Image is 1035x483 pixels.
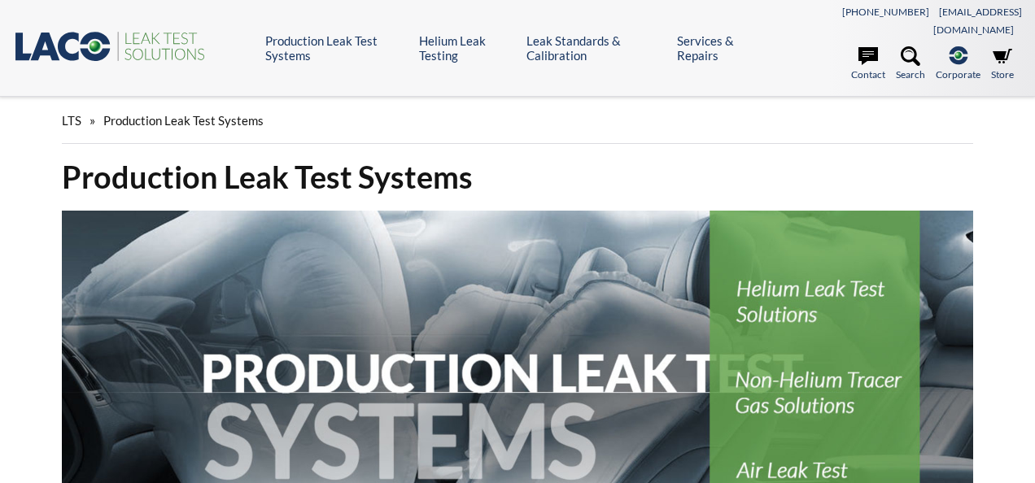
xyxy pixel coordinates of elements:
a: Store [991,46,1014,82]
a: Services & Repairs [677,33,766,63]
a: Production Leak Test Systems [265,33,407,63]
a: [EMAIL_ADDRESS][DOMAIN_NAME] [933,6,1022,36]
a: Search [896,46,925,82]
a: Leak Standards & Calibration [526,33,665,63]
span: Corporate [936,67,980,82]
a: [PHONE_NUMBER] [842,6,929,18]
span: Production Leak Test Systems [103,113,264,128]
a: Contact [851,46,885,82]
div: » [62,98,974,144]
span: LTS [62,113,81,128]
h1: Production Leak Test Systems [62,157,974,197]
a: Helium Leak Testing [419,33,514,63]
